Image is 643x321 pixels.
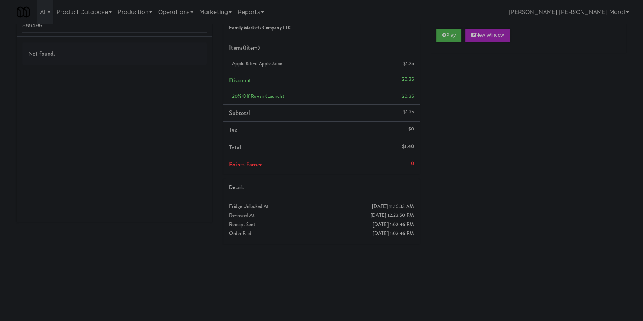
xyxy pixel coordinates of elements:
ng-pluralize: item [247,43,257,52]
span: Total [229,143,241,152]
button: New Window [465,29,510,42]
div: 0 [411,159,414,168]
div: [DATE] 11:16:33 AM [372,202,414,211]
div: $1.75 [403,59,414,69]
img: Micromart [17,6,30,19]
span: (1 ) [243,43,260,52]
span: Points Earned [229,160,262,169]
div: $0.35 [402,75,414,84]
div: Reviewed At [229,211,414,220]
span: Tax [229,126,237,134]
span: Items [229,43,259,52]
div: [DATE] 12:23:50 PM [371,211,414,220]
div: $0 [408,125,414,134]
input: Search vision orders [22,19,207,33]
div: $1.75 [403,107,414,117]
button: Play [436,29,462,42]
div: Fridge Unlocked At [229,202,414,211]
div: $1.40 [402,142,414,151]
span: Discount [229,76,251,85]
div: Details [229,183,414,192]
span: Apple & Eve Apple Juice [232,60,282,67]
div: $0.35 [402,92,414,101]
span: Subtotal [229,109,250,117]
h5: Family Markets Company LLC [229,25,414,31]
div: Receipt Sent [229,220,414,229]
span: Not found. [28,49,55,58]
div: Order Paid [229,229,414,238]
div: [DATE] 1:02:46 PM [373,229,414,238]
span: 20% Off Rowan (launch) [232,93,284,100]
div: [DATE] 1:02:46 PM [373,220,414,229]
